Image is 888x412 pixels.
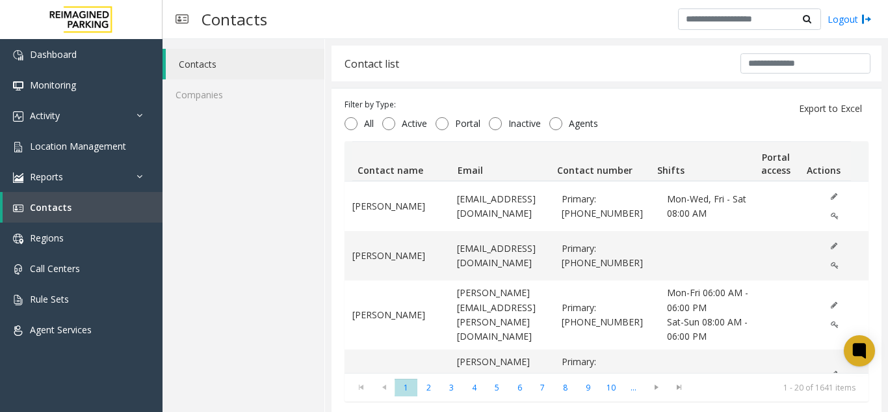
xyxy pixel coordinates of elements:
[667,286,756,315] span: Mon-Fri 06:00 AM - 06:00 PM
[486,379,508,396] span: Page 5
[667,192,756,221] span: Mon-Wed, Fri - Sat 08:00 AM
[645,379,668,397] span: Go to the next page
[30,201,72,213] span: Contacts
[30,232,64,244] span: Regions
[791,98,870,119] button: Export to Excel
[13,111,23,122] img: 'icon'
[562,192,651,221] span: Primary: 404-597-0824
[549,117,562,130] input: Agents
[440,379,463,396] span: Page 3
[828,12,872,26] a: Logout
[562,301,651,330] span: Primary: 404-409-1757
[531,379,554,396] span: Page 7
[554,379,577,396] span: Page 8
[13,142,23,152] img: 'icon'
[651,142,751,181] th: Shifts
[352,142,452,181] th: Contact name
[345,99,605,111] div: Filter by Type:
[824,236,844,256] button: Edit (disabled)
[395,117,434,130] span: Active
[176,3,189,35] img: pageIcon
[13,264,23,275] img: 'icon'
[508,379,531,396] span: Page 6
[345,117,358,130] input: All
[345,141,868,372] div: Data table
[3,192,163,223] a: Contacts
[824,206,846,226] button: Edit Portal Access (disabled)
[751,142,802,181] th: Portal access
[436,117,449,130] input: Portal
[801,142,851,181] th: Actions
[670,382,688,392] span: Go to the last page
[395,379,417,396] span: Page 1
[345,182,449,231] td: [PERSON_NAME]
[30,293,69,305] span: Rule Sets
[824,295,844,315] button: Edit (disabled)
[449,182,554,231] td: [EMAIL_ADDRESS][DOMAIN_NAME]
[489,117,502,130] input: Inactive
[562,117,605,130] span: Agents
[13,325,23,336] img: 'icon'
[13,50,23,61] img: 'icon'
[463,379,486,396] span: Page 4
[449,281,554,350] td: [PERSON_NAME][EMAIL_ADDRESS][PERSON_NAME][DOMAIN_NAME]
[449,117,487,130] span: Portal
[163,79,324,110] a: Companies
[13,234,23,244] img: 'icon'
[647,382,665,392] span: Go to the next page
[382,117,395,130] input: Active
[30,171,63,183] span: Reports
[30,109,60,122] span: Activity
[502,117,547,130] span: Inactive
[345,55,399,72] div: Contact list
[166,49,324,79] a: Contacts
[13,203,23,213] img: 'icon'
[622,379,645,396] span: Page 11
[13,81,23,91] img: 'icon'
[30,140,126,152] span: Location Management
[30,323,92,336] span: Agent Services
[417,379,440,396] span: Page 2
[345,281,449,350] td: [PERSON_NAME]
[668,379,690,397] span: Go to the last page
[824,256,846,275] button: Edit Portal Access (disabled)
[824,187,844,206] button: Edit (disabled)
[30,79,76,91] span: Monitoring
[13,295,23,305] img: 'icon'
[345,231,449,281] td: [PERSON_NAME]
[449,231,554,281] td: [EMAIL_ADDRESS][DOMAIN_NAME]
[13,172,23,183] img: 'icon'
[358,117,380,130] span: All
[698,382,855,393] kendo-pager-info: 1 - 20 of 1641 items
[861,12,872,26] img: logout
[824,315,846,335] button: Edit Portal Access (disabled)
[30,48,77,61] span: Dashboard
[562,355,651,384] span: Primary: 404.831.0295
[562,241,651,271] span: Primary: 404-688-6492
[552,142,651,181] th: Contact number
[667,369,756,398] span: Mon-Fri 08:00 AM - 04:00 PM
[195,3,274,35] h3: Contacts
[452,142,551,181] th: Email
[577,379,599,396] span: Page 9
[824,364,844,384] button: Edit (disabled)
[667,315,756,344] span: Sat-Sun 08:00 AM - 06:00 PM
[30,262,80,275] span: Call Centers
[599,379,622,396] span: Page 10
